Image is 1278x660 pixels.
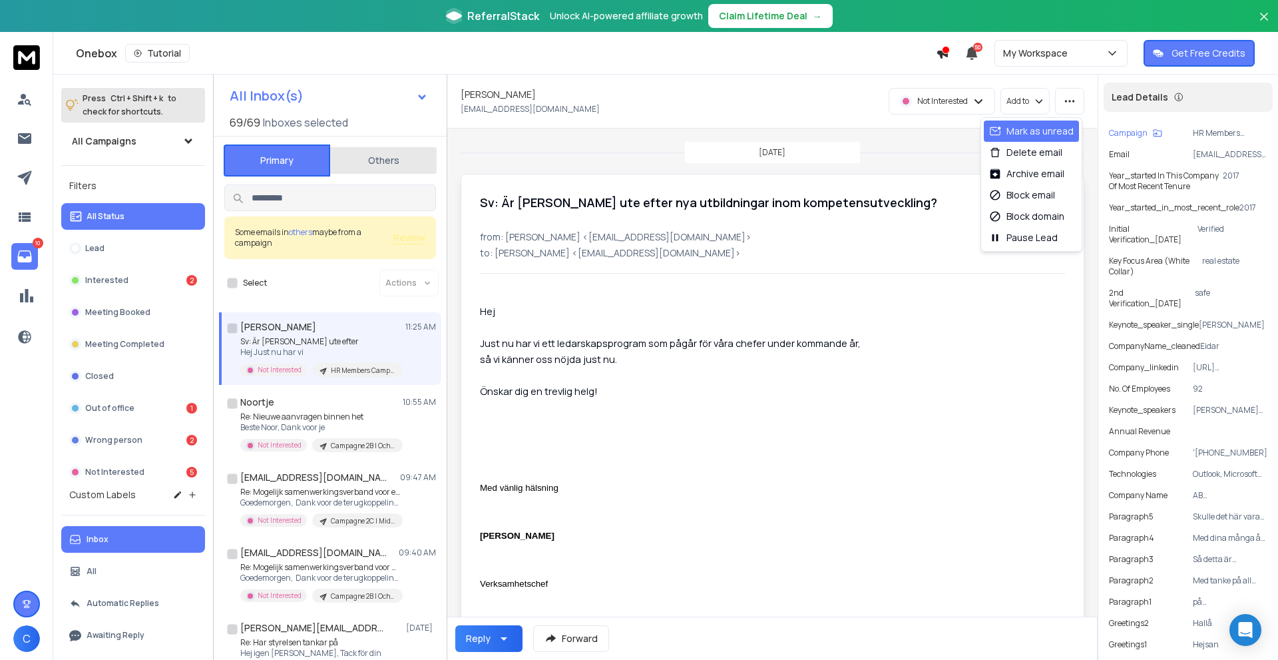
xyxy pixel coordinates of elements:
p: Meeting Booked [85,307,150,318]
p: 10 [33,238,43,248]
p: All [87,566,97,577]
h1: [EMAIL_ADDRESS][DOMAIN_NAME] [240,546,387,559]
p: [URL][DOMAIN_NAME] [1193,362,1267,373]
h3: Filters [61,176,205,195]
h1: All Inbox(s) [230,89,304,103]
span: C [13,625,40,652]
p: companyName_cleaned [1109,341,1200,352]
p: Unlock AI-powered affiliate growth [550,9,703,23]
span: Verksamhetschef [480,579,548,589]
p: Paragraph2 [1109,575,1154,586]
p: Re: Mogelijk samenwerkingsverband voor erfrecht [240,487,400,497]
p: 11:25 AM [405,322,436,332]
h1: [PERSON_NAME] [240,320,316,334]
div: 1 [186,403,197,414]
p: 92 [1193,384,1267,394]
p: Med dina många år på Eidar, kan jag tänka mig att du kanske redan har övervägt att driva initiati... [1193,533,1267,543]
p: 09:40 AM [399,547,436,558]
h1: [PERSON_NAME][EMAIL_ADDRESS][DOMAIN_NAME] [240,621,387,635]
p: Not Interested [258,440,302,450]
p: Not Interested [258,591,302,601]
div: Archive email [989,167,1064,180]
p: AB [PERSON_NAME] bostadsbolag [1193,490,1267,501]
span: Önskar dig en trevlig helg! [480,384,598,398]
p: [PERSON_NAME] [1199,320,1268,330]
p: 2017 [1223,170,1267,192]
p: Hallå [1193,618,1267,629]
p: from: [PERSON_NAME] <[EMAIL_ADDRESS][DOMAIN_NAME]> [480,230,1065,244]
p: Not Interested [917,96,968,107]
div: Onebox [76,44,936,63]
div: 2 [186,435,197,446]
span: Hej [480,304,495,318]
p: Technologies [1109,469,1156,480]
p: Goedemorgen, Dank voor de terugkoppeling. Als je [240,573,400,583]
p: All Status [87,211,124,222]
p: Skulle det här vara intressant för er, [PERSON_NAME]? Om vi inte hörs vidare vill jag passa på at... [1193,511,1267,522]
p: Paragraph1 [1109,597,1152,607]
div: Block email [989,188,1055,202]
div: Mark as unread [989,125,1074,138]
p: Hej igen [PERSON_NAME], Tack för din [240,648,400,659]
div: Pause Lead [989,231,1058,244]
p: Hejsan [1193,639,1267,650]
h1: Noortje [240,396,274,409]
p: Verified [1197,224,1267,245]
button: Forward [533,625,609,652]
p: Company Phone [1109,448,1169,458]
h1: All Campaigns [72,135,136,148]
button: Others [330,146,437,175]
button: Primary [224,145,330,176]
h3: Custom Labels [69,488,136,501]
span: [PERSON_NAME] [480,531,554,541]
p: Keynote_speakers [1109,405,1175,416]
p: Hej Just nu har vi [240,347,400,358]
p: Add to [1006,96,1029,107]
p: HR Members Campaign | Whole Day [331,366,395,376]
p: 2017 [1239,202,1268,213]
p: 09:47 AM [400,472,436,483]
p: Keynote_speaker_single [1109,320,1199,330]
p: Re: Har styrelsen tankar på [240,637,400,648]
p: Email [1109,149,1130,160]
button: Claim Lifetime Deal [708,4,833,28]
label: Select [243,278,267,288]
p: Awaiting Reply [87,630,144,641]
span: ReferralStack [467,8,539,24]
div: Some emails in maybe from a campaign [235,227,393,248]
p: [PERSON_NAME] och [PERSON_NAME] [1193,405,1267,416]
h3: Inboxes selected [263,115,348,131]
h1: [EMAIL_ADDRESS][DOMAIN_NAME] [240,471,387,484]
p: Sv: Är [PERSON_NAME] ute efter [240,336,400,347]
p: company_linkedin [1109,362,1179,373]
p: '[PHONE_NUMBER] [1193,448,1267,458]
p: Interested [85,275,128,286]
div: 5 [186,467,197,478]
p: Så detta är anledningen till att jag kontaktade dig, Sanna. Det vore väldigt kul att få höra mer ... [1193,554,1267,565]
p: på Framgångsakademin här. Kul att få kontakt med dig online. Jag såg att du har haft ansvaret för... [1193,597,1267,607]
div: Open Intercom Messenger [1229,614,1261,646]
p: HR Members Campaign | Whole Day [1193,128,1267,139]
p: Outlook, Microsoft Office 365, CloudFlare Hosting, [DOMAIN_NAME], Mobile Friendly, Google Tag Man... [1193,469,1267,480]
p: Re: Nieuwe aanvragen binnen het [240,412,400,422]
p: Beste Noor, Dank voor je [240,422,400,433]
p: Paragraph4 [1109,533,1154,543]
div: Block domain [989,210,1064,223]
p: Automatic Replies [87,598,159,609]
p: Greetings1 [1109,639,1147,650]
p: Press to check for shortcuts. [83,92,176,119]
span: Med vänlig hälsning [480,483,558,493]
p: Campaign [1109,128,1148,139]
p: [DATE] [406,623,436,633]
button: Tutorial [125,44,190,63]
span: 50 [973,43,982,52]
p: [EMAIL_ADDRESS][DOMAIN_NAME] [461,104,600,115]
span: 69 / 69 [230,115,260,131]
span: Ctrl + Shift + k [108,91,165,106]
p: Initial Verification_[DATE] [1109,224,1197,245]
h1: Sv: Är [PERSON_NAME] ute efter nya utbildningar inom kompetensutveckling? [480,193,937,212]
span: Review [393,231,425,244]
p: safe [1195,288,1267,309]
div: 2 [186,275,197,286]
button: Close banner [1255,8,1273,40]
